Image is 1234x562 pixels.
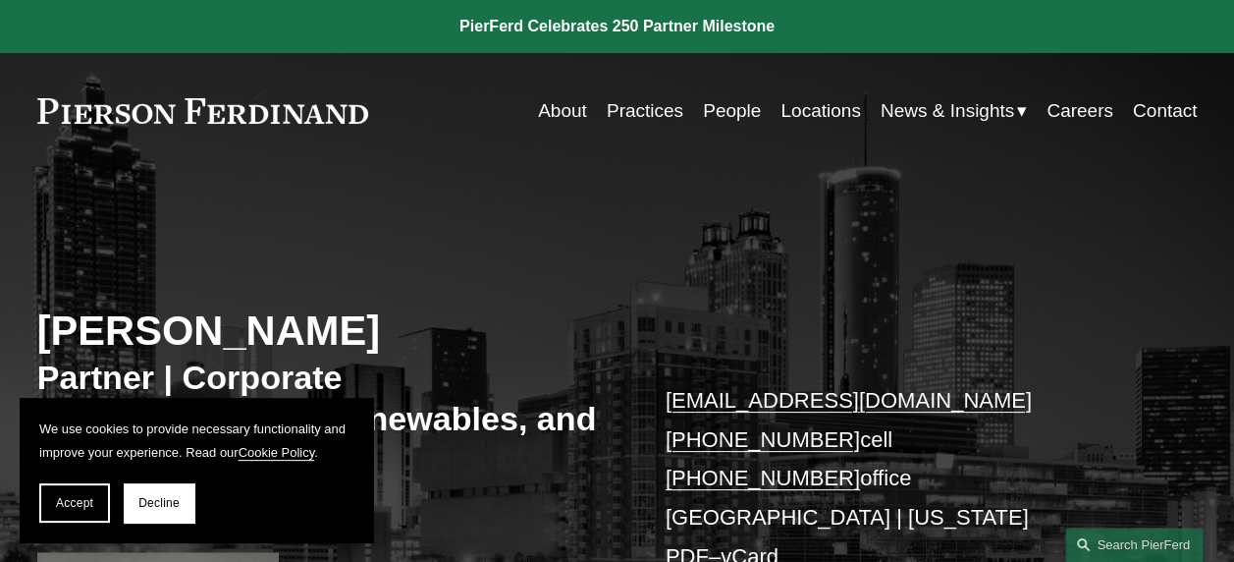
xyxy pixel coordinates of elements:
[39,483,110,523] button: Accept
[1046,92,1113,130] a: Careers
[124,483,194,523] button: Decline
[881,94,1014,128] span: News & Insights
[666,427,860,452] a: [PHONE_NUMBER]
[780,92,860,130] a: Locations
[37,307,617,356] h2: [PERSON_NAME]
[666,466,860,490] a: [PHONE_NUMBER]
[538,92,587,130] a: About
[56,496,93,510] span: Accept
[607,92,683,130] a: Practices
[20,398,373,542] section: Cookie banner
[703,92,761,130] a: People
[138,496,180,510] span: Decline
[39,418,353,464] p: We use cookies to provide necessary functionality and improve your experience. Read our .
[1065,528,1203,562] a: Search this site
[1133,92,1197,130] a: Contact
[37,357,617,481] h3: Partner | Corporate Co-Chair, Energy, Renewables, and Sustainability
[881,92,1027,130] a: folder dropdown
[666,388,1032,413] a: [EMAIL_ADDRESS][DOMAIN_NAME]
[239,445,315,460] a: Cookie Policy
